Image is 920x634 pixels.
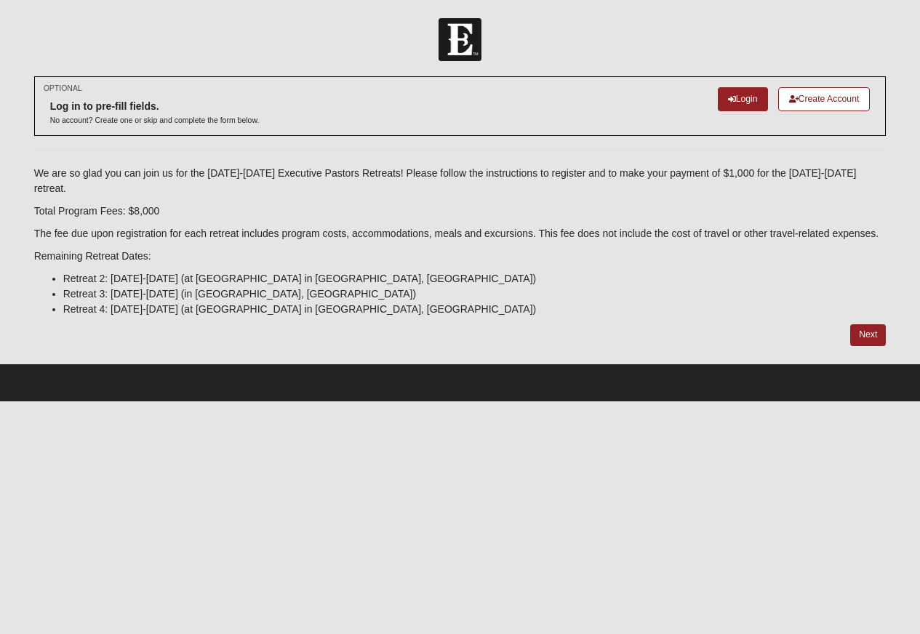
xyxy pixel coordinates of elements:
img: Church of Eleven22 Logo [439,18,481,61]
p: We are so glad you can join us for the [DATE]-[DATE] Executive Pastors Retreats! Please follow th... [34,166,887,196]
li: Retreat 2: [DATE]-[DATE] (at [GEOGRAPHIC_DATA] in [GEOGRAPHIC_DATA], [GEOGRAPHIC_DATA]) [63,271,887,286]
a: Login [718,87,768,111]
p: Remaining Retreat Dates: [34,249,887,264]
p: Total Program Fees: $8,000 [34,204,887,219]
a: Create Account [778,87,871,111]
h6: Log in to pre-fill fields. [50,100,260,113]
p: No account? Create one or skip and complete the form below. [50,115,260,126]
li: Retreat 3: [DATE]-[DATE] (in [GEOGRAPHIC_DATA], [GEOGRAPHIC_DATA]) [63,286,887,302]
a: Next [850,324,886,345]
p: The fee due upon registration for each retreat includes program costs, accommodations, meals and ... [34,226,887,241]
li: Retreat 4: [DATE]-[DATE] (at [GEOGRAPHIC_DATA] in [GEOGRAPHIC_DATA], [GEOGRAPHIC_DATA]) [63,302,887,317]
small: OPTIONAL [44,83,82,94]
